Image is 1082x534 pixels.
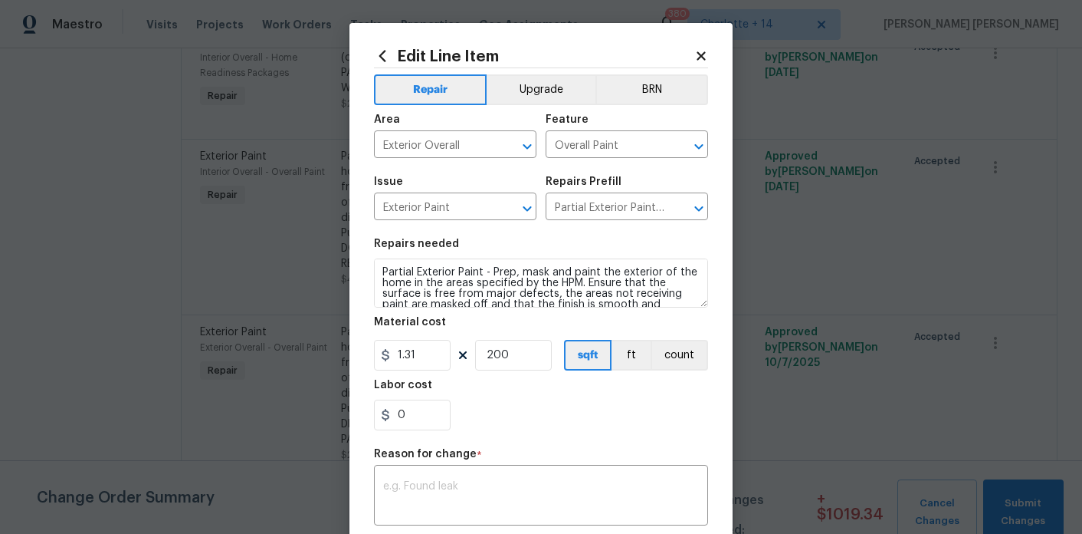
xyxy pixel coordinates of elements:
[516,136,538,157] button: Open
[487,74,596,105] button: Upgrade
[546,114,589,125] h5: Feature
[374,380,432,391] h5: Labor cost
[374,239,459,249] h5: Repairs needed
[595,74,708,105] button: BRN
[374,114,400,125] h5: Area
[688,136,710,157] button: Open
[374,317,446,328] h5: Material cost
[688,198,710,219] button: Open
[374,74,487,105] button: Repair
[374,48,694,64] h2: Edit Line Item
[374,449,477,460] h5: Reason for change
[564,340,611,371] button: sqft
[546,176,621,187] h5: Repairs Prefill
[651,340,708,371] button: count
[374,259,708,308] textarea: Partial Exterior Paint - Prep, mask and paint the exterior of the home in the areas specified by ...
[611,340,651,371] button: ft
[516,198,538,219] button: Open
[374,176,403,187] h5: Issue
